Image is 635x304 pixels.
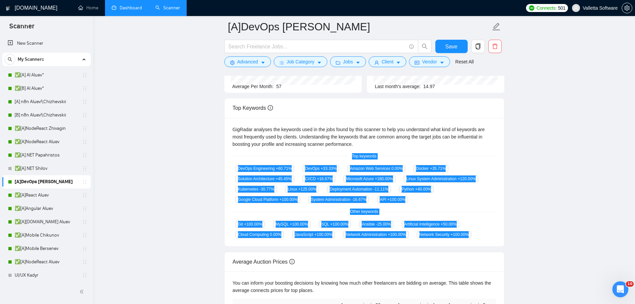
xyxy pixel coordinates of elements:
[15,82,78,95] a: ✅[B] AI Aluev*
[422,58,437,65] span: Vendor
[622,3,632,13] button: setting
[417,231,471,238] span: Network Security
[402,221,459,228] span: Artificial Intelligence
[79,288,86,295] span: double-left
[15,162,78,175] a: ✅[A].NET Shilov
[82,219,87,225] span: holder
[273,221,311,228] span: MySQL
[404,175,478,183] span: Linux System Administration
[82,99,87,104] span: holder
[237,58,258,65] span: Advanced
[5,57,15,62] span: search
[112,5,142,11] a: dashboardDashboard
[375,177,393,181] span: +180.00 %
[15,229,78,242] a: ✅[A]Mobile Chikunov
[330,56,366,67] button: folderJobscaret-down
[321,166,337,171] span: +33.33 %
[376,222,391,227] span: -25.00 %
[82,86,87,91] span: holder
[235,196,300,203] span: Google Cloud Platform
[574,6,578,10] span: user
[336,60,340,65] span: folder
[8,37,85,50] a: New Scanner
[622,5,632,11] a: setting
[233,252,496,271] div: Average Auction Prices
[374,60,379,65] span: user
[82,139,87,144] span: holder
[471,40,485,53] button: copy
[235,231,284,238] span: Cloud Computing
[399,186,434,193] span: Python
[4,21,40,35] span: Scanner
[348,153,380,160] span: Top keywords
[319,221,351,228] span: SQL
[327,186,391,193] span: Deployment Automation
[15,95,78,108] a: [A] n8n Aluev!\Chizhevskii
[276,166,292,171] span: +60.71 %
[244,222,262,227] span: +100.00 %
[82,166,87,171] span: holder
[274,56,327,67] button: barsJob Categorycaret-down
[352,197,367,202] span: -16.67 %
[435,40,468,53] button: Save
[451,232,469,237] span: +100.00 %
[409,44,414,49] span: info-circle
[285,186,319,193] span: Linux
[458,177,476,181] span: +120.00 %
[82,206,87,211] span: holder
[78,5,98,11] a: homeHome
[82,72,87,78] span: holder
[430,166,446,171] span: +35.71 %
[418,43,431,49] span: search
[409,56,450,67] button: idcardVendorcaret-down
[15,122,78,135] a: ✅[A]NodeReact Zhivagin
[382,58,394,65] span: Client
[235,186,277,193] span: Kubernetes
[298,187,316,192] span: +125.00 %
[330,222,348,227] span: +100.00 %
[82,273,87,278] span: holder
[15,189,78,202] a: ✅[A]React Aluev
[558,4,565,12] span: 501
[440,60,444,65] span: caret-down
[472,43,484,49] span: copy
[228,18,491,35] input: Scanner name...
[18,53,44,66] span: My Scanners
[233,98,496,117] div: Top Keywords
[224,56,271,67] button: settingAdvancedcaret-down
[317,60,322,65] span: caret-down
[391,166,403,171] span: 0.00 %
[82,259,87,265] span: holder
[347,165,406,172] span: Amazon Web Services
[289,259,295,264] span: info-circle
[314,232,332,237] span: +100.00 %
[308,196,369,203] span: System Administration
[279,197,297,202] span: +100.00 %
[15,175,78,189] a: [A]DevOps [PERSON_NAME]
[15,68,78,82] a: ✅[A] AI Aluev*
[375,84,421,89] span: Last month's average:
[343,231,408,238] span: Network Administration
[529,5,534,11] img: upwork-logo.png
[276,177,292,181] span: +45.45 %
[626,281,634,287] span: 10
[235,165,295,172] span: DevOps Engineering
[445,42,457,51] span: Save
[455,58,474,65] a: Reset All
[233,126,496,148] div: GigRadar analyses the keywords used in the jobs found by this scanner to help you understand what...
[228,42,406,51] input: Search Freelance Jobs...
[287,58,314,65] span: Job Category
[317,177,333,181] span: +16.67 %
[235,175,294,183] span: Solution Architecture
[82,233,87,238] span: holder
[15,255,78,269] a: ✅[A]NodeReact Aluev
[377,196,408,203] span: API
[268,105,273,110] span: info-circle
[82,112,87,118] span: holder
[415,187,431,192] span: +40.00 %
[155,5,180,11] a: searchScanner
[413,165,448,172] span: Docker
[82,193,87,198] span: holder
[418,40,431,53] button: search
[82,126,87,131] span: holder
